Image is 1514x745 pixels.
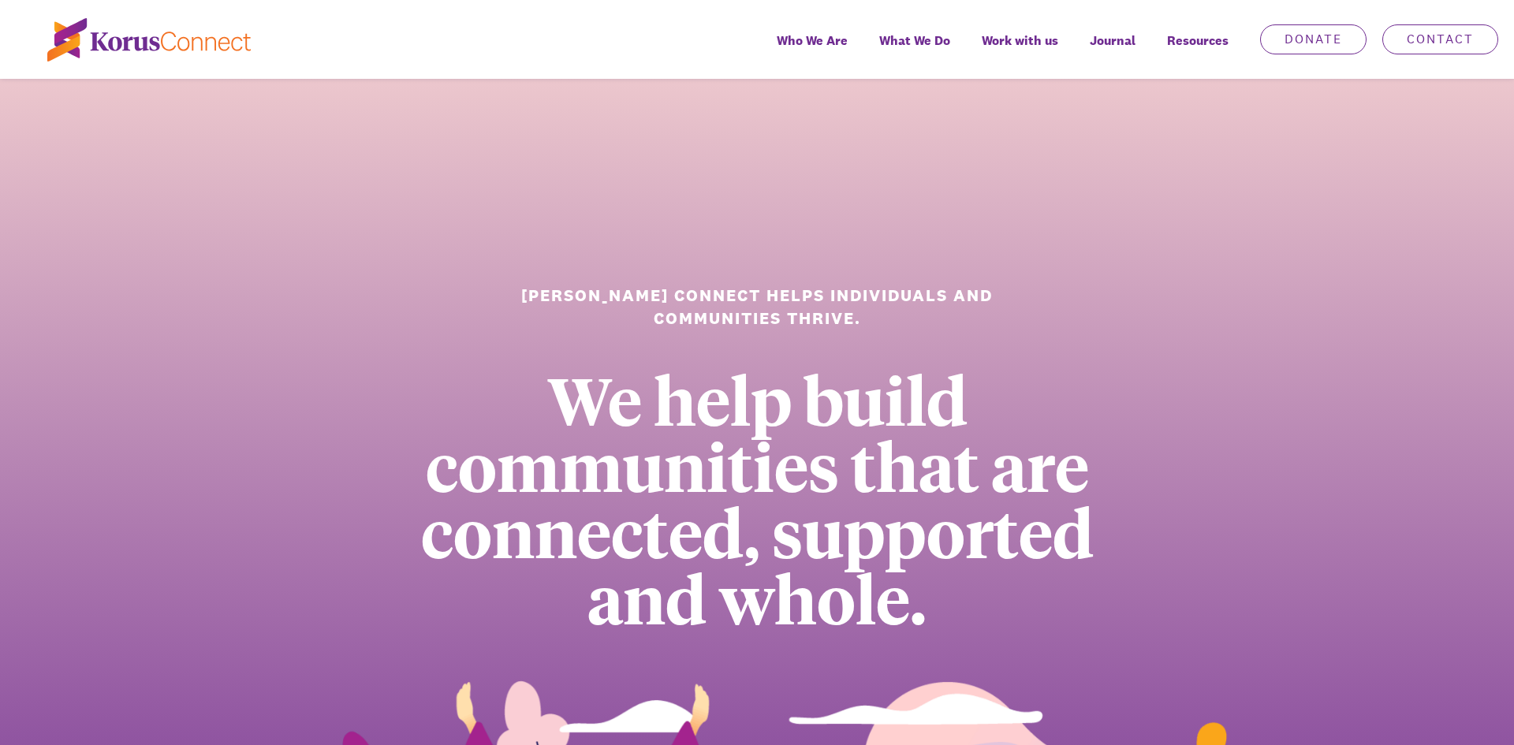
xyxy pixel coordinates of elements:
[47,18,251,61] img: korus-connect%2Fc5177985-88d5-491d-9cd7-4a1febad1357_logo.svg
[1382,24,1498,54] a: Contact
[777,29,848,52] span: Who We Are
[1151,22,1244,79] div: Resources
[863,22,966,79] a: What We Do
[370,366,1145,631] div: We help build communities that are connected, supported and whole.
[761,22,863,79] a: Who We Are
[1090,29,1135,52] span: Journal
[982,29,1058,52] span: Work with us
[966,22,1074,79] a: Work with us
[503,284,1012,330] h1: [PERSON_NAME] Connect helps individuals and communities thrive.
[1074,22,1151,79] a: Journal
[879,29,950,52] span: What We Do
[1260,24,1367,54] a: Donate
